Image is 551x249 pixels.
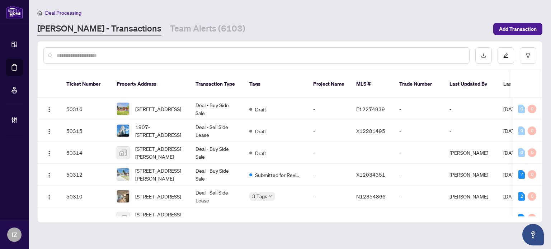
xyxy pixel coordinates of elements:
span: [STREET_ADDRESS][PERSON_NAME] [135,167,184,182]
span: X12281495 [356,128,385,134]
img: logo [6,5,23,19]
th: Last Updated By [444,70,498,98]
th: Transaction Type [190,70,244,98]
img: thumbnail-img [117,147,129,159]
div: 0 [518,148,525,157]
td: Deal - Buy Side Sale [190,98,244,120]
span: [STREET_ADDRESS] [135,192,181,200]
td: Deal - Buy Side Sale [190,142,244,164]
img: thumbnail-img [117,125,129,137]
td: Deal - Sell Side Lease [190,120,244,142]
div: 0 [528,126,536,135]
td: [PERSON_NAME] [444,186,498,207]
span: Draft [255,105,266,113]
div: 0 [528,170,536,179]
td: 50314 [61,142,111,164]
button: Open asap [522,224,544,245]
td: - [444,98,498,120]
div: 0 [528,192,536,201]
span: Submitted for Review [255,171,302,179]
img: Logo [46,150,52,156]
span: IZ [11,230,17,240]
th: MLS # [350,70,394,98]
div: 0 [528,148,536,157]
td: - [307,207,350,229]
span: download [481,53,486,58]
span: Add Transaction [499,23,537,35]
td: - [307,120,350,142]
td: - [444,120,498,142]
td: - [307,142,350,164]
td: Listing - Lease [190,207,244,229]
span: E12274939 [356,106,385,112]
td: - [307,164,350,186]
span: home [37,10,42,15]
span: [STREET_ADDRESS][PERSON_NAME] [135,145,184,161]
button: Logo [43,212,55,224]
img: Logo [46,172,52,178]
td: Deal - Buy Side Sale [190,164,244,186]
button: Logo [43,169,55,180]
th: Tags [244,70,307,98]
span: [STREET_ADDRESS] [135,105,181,113]
td: 50310 [61,186,111,207]
img: thumbnail-img [117,212,129,224]
span: filter [526,53,531,58]
button: Logo [43,147,55,158]
button: filter [520,47,536,64]
img: thumbnail-img [117,168,129,181]
span: [STREET_ADDRESS][PERSON_NAME] [135,210,184,226]
button: edit [498,47,514,64]
a: [PERSON_NAME] - Transactions [37,23,161,35]
img: thumbnail-img [117,103,129,115]
td: 50315 [61,120,111,142]
img: thumbnail-img [117,190,129,202]
td: [PERSON_NAME] [444,164,498,186]
th: Trade Number [394,70,444,98]
span: Draft [255,149,266,157]
td: - [307,186,350,207]
th: Property Address [111,70,190,98]
img: Logo [46,194,52,200]
td: - [394,120,444,142]
button: Logo [43,103,55,115]
span: down [269,195,272,198]
span: Submitted for Review [255,215,302,222]
span: Draft [255,127,266,135]
td: 50316 [61,98,111,120]
img: Logo [46,107,52,112]
td: Deal - Sell Side Lease [190,186,244,207]
td: [PERSON_NAME] [444,142,498,164]
div: 0 [518,105,525,113]
td: - [394,186,444,207]
td: - [394,164,444,186]
div: 0 [528,105,536,113]
span: Last Modified Date [503,80,547,88]
th: Project Name [307,70,350,98]
span: [DATE] [503,149,519,156]
th: Ticket Number [61,70,111,98]
div: 7 [518,170,525,179]
td: - [394,207,444,229]
td: 50309 [61,207,111,229]
td: - [307,98,350,120]
span: [DATE] [503,193,519,200]
td: - [394,142,444,164]
div: 4 [518,214,525,222]
button: Logo [43,191,55,202]
img: Logo [46,129,52,134]
div: 0 [518,126,525,135]
td: 50312 [61,164,111,186]
span: Deal Processing [45,10,81,16]
span: 3 Tags [252,192,267,200]
div: 0 [528,214,536,222]
span: 1907-[STREET_ADDRESS] [135,123,184,139]
span: edit [503,53,508,58]
td: - [394,98,444,120]
button: Add Transaction [493,23,542,35]
span: N12354866 [356,193,386,200]
td: [PERSON_NAME] [444,207,498,229]
span: [DATE] [503,128,519,134]
span: X12034351 [356,171,385,178]
span: E12364689 [356,215,385,221]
